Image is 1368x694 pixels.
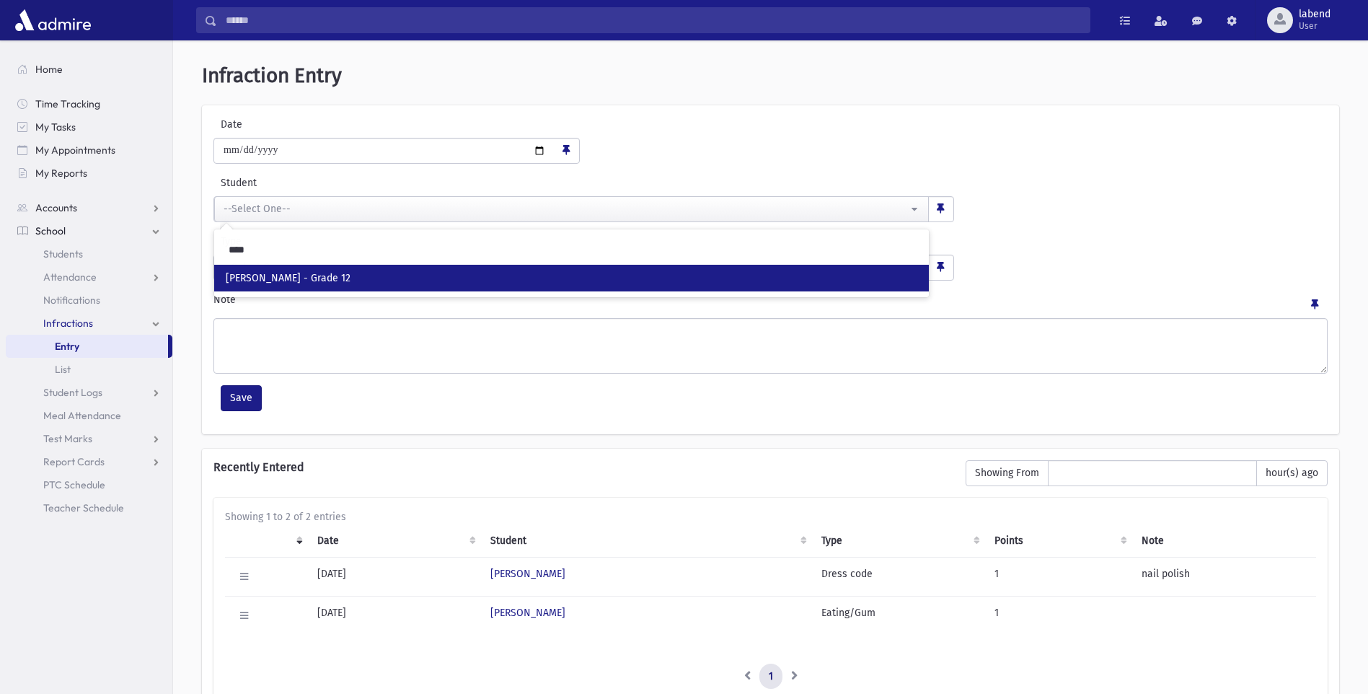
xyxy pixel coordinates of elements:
span: My Appointments [35,144,115,157]
a: Entry [6,335,168,358]
a: My Appointments [6,139,172,162]
span: Teacher Schedule [43,501,124,514]
a: [PERSON_NAME] [490,607,565,619]
button: --Select One-- [214,196,929,222]
div: Showing 1 to 2 of 2 entries [225,509,1316,524]
td: nail polish [1133,557,1316,596]
th: Type: activate to sort column ascending [813,524,986,558]
a: [PERSON_NAME] [490,568,565,580]
td: 1 [986,557,1133,596]
td: Dress code [813,557,986,596]
span: List [55,363,71,376]
span: Infractions [43,317,93,330]
td: [DATE] [309,557,482,596]
label: Student [213,175,707,190]
span: Attendance [43,271,97,284]
label: Type [213,234,583,249]
span: User [1299,20,1331,32]
a: Student Logs [6,381,172,404]
span: labend [1299,9,1331,20]
span: Time Tracking [35,97,100,110]
span: School [35,224,66,237]
a: Notifications [6,289,172,312]
img: AdmirePro [12,6,94,35]
a: Infractions [6,312,172,335]
span: [PERSON_NAME] - Grade 12 [226,271,350,286]
input: Search [220,238,923,262]
span: Student Logs [43,386,102,399]
a: Report Cards [6,450,172,473]
a: List [6,358,172,381]
span: Accounts [35,201,77,214]
span: Showing From [966,460,1049,486]
td: [DATE] [309,596,482,635]
td: 1 [986,596,1133,635]
h6: Recently Entered [213,460,951,474]
span: PTC Schedule [43,478,105,491]
th: Points: activate to sort column ascending [986,524,1133,558]
a: Students [6,242,172,265]
span: Students [43,247,83,260]
a: My Tasks [6,115,172,139]
label: Note [213,292,236,312]
a: Accounts [6,196,172,219]
div: --Select One-- [224,201,908,216]
th: Student: activate to sort column ascending [482,524,813,558]
span: My Tasks [35,120,76,133]
span: Infraction Entry [202,63,342,87]
span: My Reports [35,167,87,180]
a: PTC Schedule [6,473,172,496]
th: Date: activate to sort column ascending [309,524,482,558]
span: Notifications [43,294,100,307]
a: School [6,219,172,242]
span: Entry [55,340,79,353]
span: Meal Attendance [43,409,121,422]
a: Teacher Schedule [6,496,172,519]
label: Date [213,117,335,132]
span: Test Marks [43,432,92,445]
a: Attendance [6,265,172,289]
td: Eating/Gum [813,596,986,635]
th: Note [1133,524,1316,558]
a: Home [6,58,172,81]
span: Home [35,63,63,76]
button: Save [221,385,262,411]
a: Test Marks [6,427,172,450]
a: 1 [759,664,782,690]
span: hour(s) ago [1256,460,1328,486]
input: Search [217,7,1090,33]
a: Time Tracking [6,92,172,115]
a: My Reports [6,162,172,185]
a: Meal Attendance [6,404,172,427]
span: Report Cards [43,455,105,468]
